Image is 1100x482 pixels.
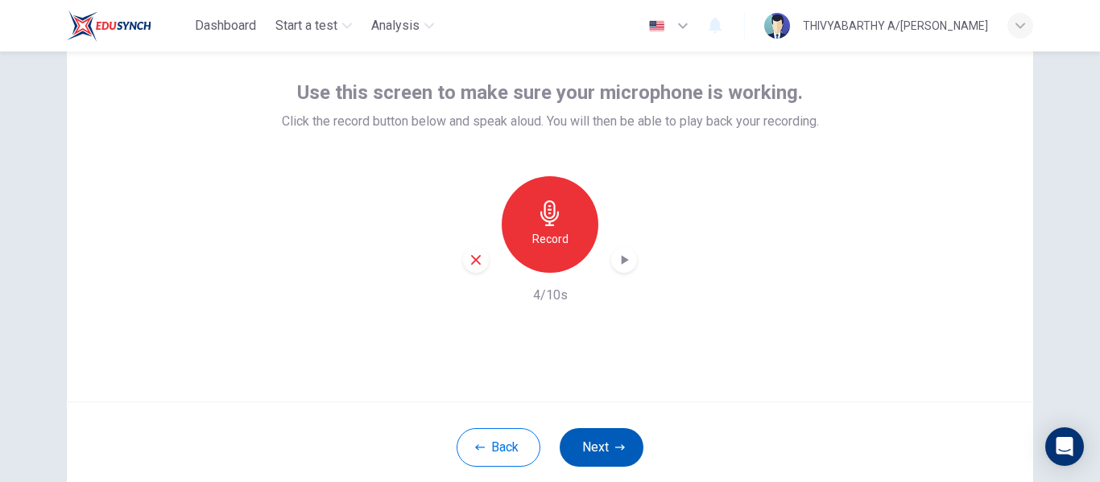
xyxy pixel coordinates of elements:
[457,428,540,467] button: Back
[67,10,151,42] img: EduSynch logo
[560,428,643,467] button: Next
[532,229,569,249] h6: Record
[282,112,819,131] span: Click the record button below and speak aloud. You will then be able to play back your recording.
[195,16,256,35] span: Dashboard
[803,16,988,35] div: THIVYABARTHY A/[PERSON_NAME]
[297,80,803,105] span: Use this screen to make sure your microphone is working.
[371,16,420,35] span: Analysis
[67,10,188,42] a: EduSynch logo
[502,176,598,273] button: Record
[647,20,667,32] img: en
[365,11,440,40] button: Analysis
[188,11,263,40] button: Dashboard
[269,11,358,40] button: Start a test
[764,13,790,39] img: Profile picture
[275,16,337,35] span: Start a test
[1045,427,1084,466] div: Open Intercom Messenger
[533,286,568,305] h6: 4/10s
